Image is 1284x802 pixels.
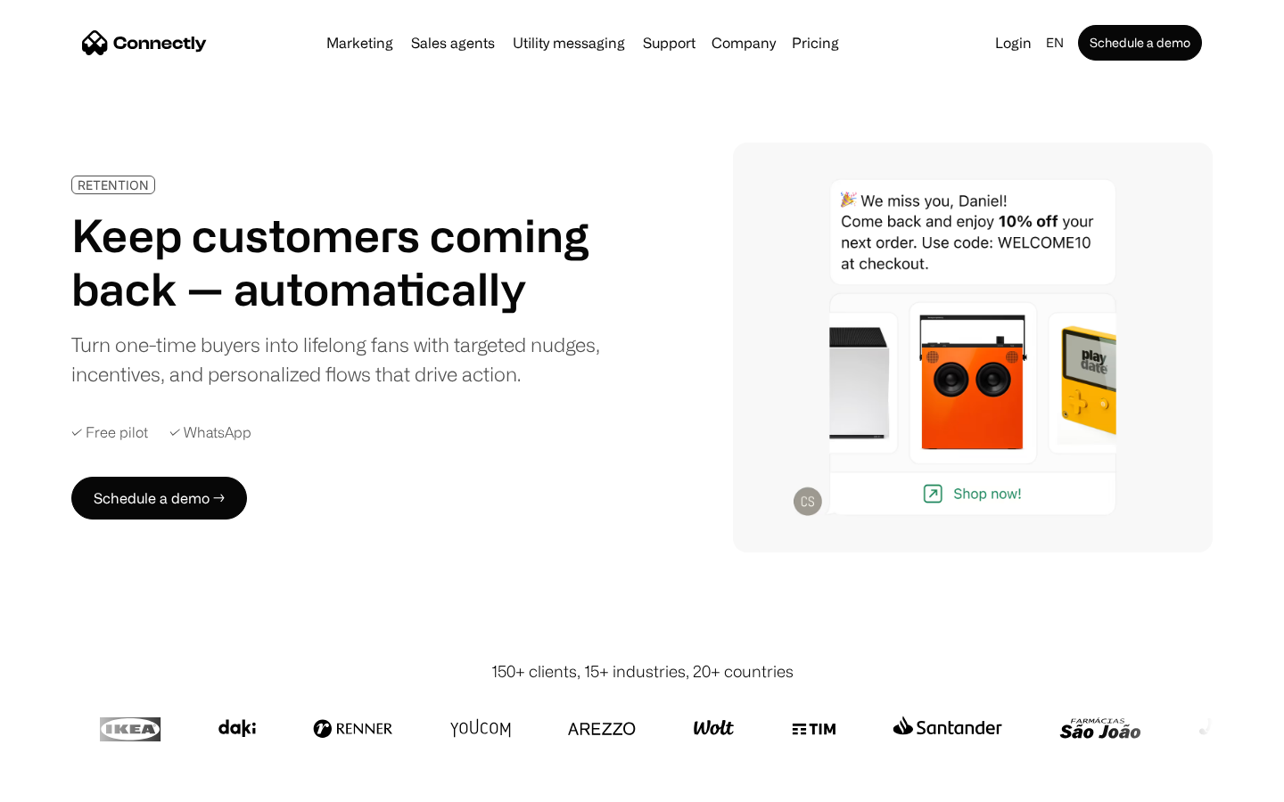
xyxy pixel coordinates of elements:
[1046,30,1064,55] div: en
[506,36,632,50] a: Utility messaging
[71,477,247,520] a: Schedule a demo →
[169,424,251,441] div: ✓ WhatsApp
[71,424,148,441] div: ✓ Free pilot
[404,36,502,50] a: Sales agents
[491,659,794,683] div: 150+ clients, 15+ industries, 20+ countries
[1078,25,1202,61] a: Schedule a demo
[988,30,1039,55] a: Login
[319,36,400,50] a: Marketing
[785,36,846,50] a: Pricing
[71,209,613,315] h1: Keep customers coming back — automatically
[36,771,107,796] ul: Language list
[71,330,613,389] div: Turn one-time buyers into lifelong fans with targeted nudges, incentives, and personalized flows ...
[78,178,149,192] div: RETENTION
[636,36,703,50] a: Support
[18,769,107,796] aside: Language selected: English
[712,30,776,55] div: Company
